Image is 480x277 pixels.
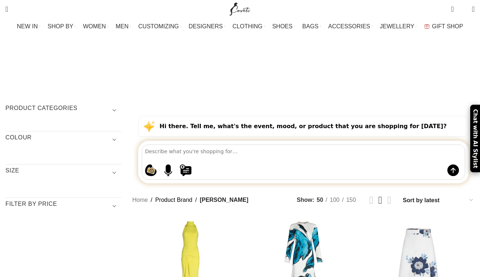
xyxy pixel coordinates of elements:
[302,19,321,34] a: BAGS
[380,19,417,34] a: JEWELLERY
[461,7,466,13] span: 0
[228,5,252,12] a: Site logo
[302,23,318,30] span: BAGS
[116,19,131,34] a: MEN
[138,23,179,30] span: CUSTOMIZING
[189,23,223,30] span: DESIGNERS
[17,19,41,34] a: NEW IN
[459,2,467,16] div: My Wishlist
[2,2,12,16] a: Search
[328,19,373,34] a: ACCESSORIES
[5,104,121,117] h3: Product categories
[47,23,73,30] span: SHOP BY
[328,23,370,30] span: ACCESSORIES
[2,19,478,34] div: Main navigation
[380,23,414,30] span: JEWELLERY
[138,19,182,34] a: CUSTOMIZING
[424,24,430,29] img: GiftBag
[447,2,457,16] a: 0
[83,23,106,30] span: WOMEN
[47,19,76,34] a: SHOP BY
[272,23,293,30] span: SHOES
[362,222,380,231] span: -19%
[189,19,225,34] a: DESIGNERS
[452,4,457,9] span: 0
[432,23,463,30] span: GIFT SHOP
[83,19,108,34] a: WOMEN
[424,19,463,34] a: GIFT SHOP
[232,23,262,30] span: CLOTHING
[272,19,295,34] a: SHOES
[5,134,121,146] h3: COLOUR
[5,167,121,179] h3: SIZE
[17,23,38,30] span: NEW IN
[116,23,129,30] span: MEN
[232,19,265,34] a: CLOTHING
[5,200,121,212] h3: Filter by price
